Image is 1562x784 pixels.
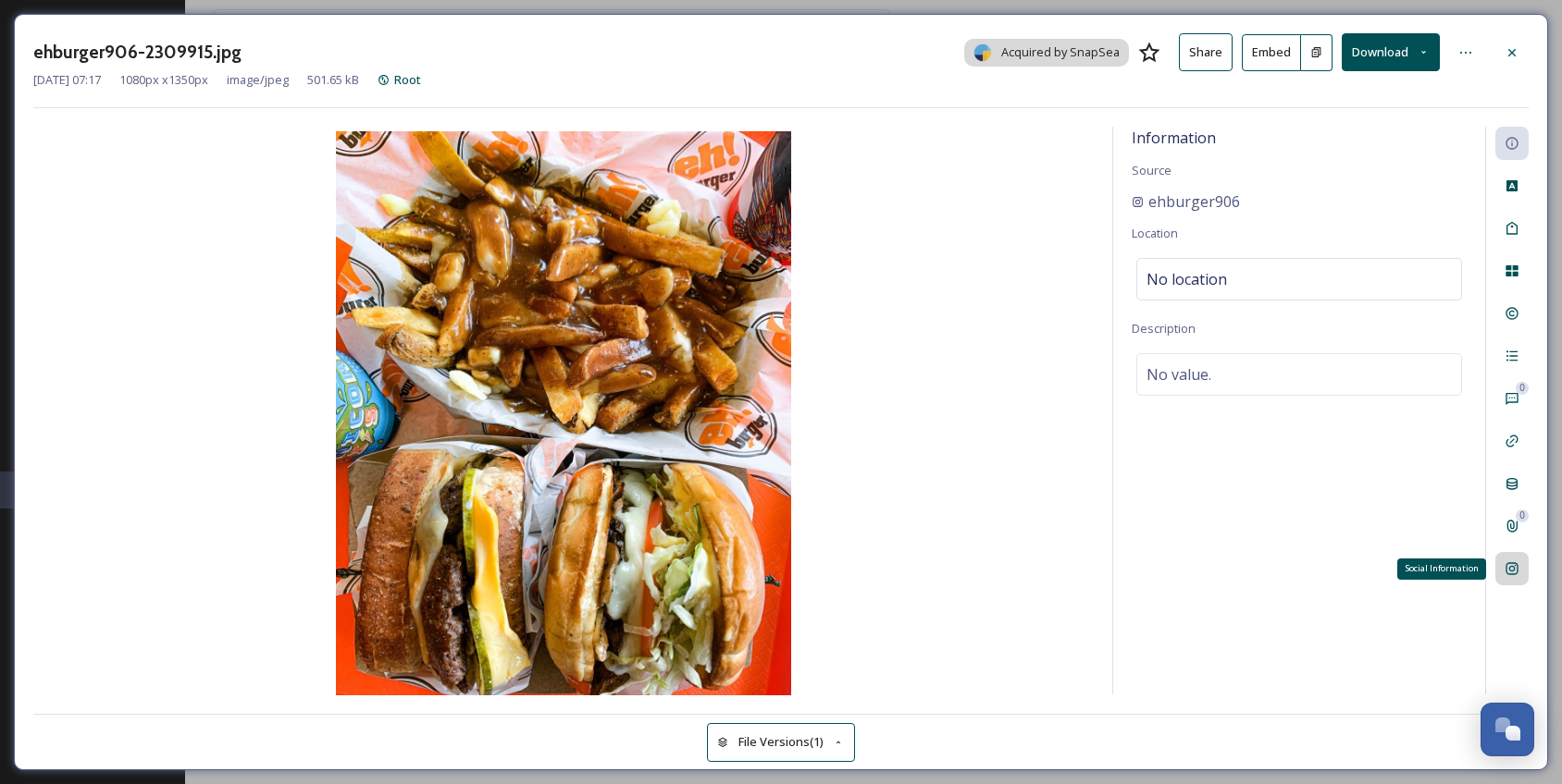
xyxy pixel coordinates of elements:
[119,71,208,89] span: 1080 px x 1350 px
[1342,33,1440,71] button: Download
[33,131,1094,699] img: ehburger906-2309915.jpg
[1132,190,1240,213] a: ehburger906
[1179,33,1233,71] button: Share
[1147,268,1227,290] span: No location
[394,71,421,88] span: Root
[33,39,242,66] h3: ehburger906-2309915.jpg
[307,71,359,89] span: 501.65 kB
[33,71,101,89] span: [DATE] 07:17
[973,43,992,62] img: snapsea-logo.png
[707,723,855,761] button: File Versions(1)
[1148,190,1240,213] span: ehburger906
[1132,225,1178,241] span: Location
[1242,34,1301,71] button: Embed
[1132,128,1216,148] span: Information
[1516,382,1529,395] div: 0
[1001,43,1120,61] span: Acquired by SnapSea
[1132,162,1171,178] span: Source
[1147,363,1211,386] span: No value.
[1516,509,1529,522] div: 0
[227,71,289,89] span: image/jpeg
[1481,703,1534,756] button: Open Chat
[1397,558,1486,579] div: Social Information
[1132,320,1196,337] span: Description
